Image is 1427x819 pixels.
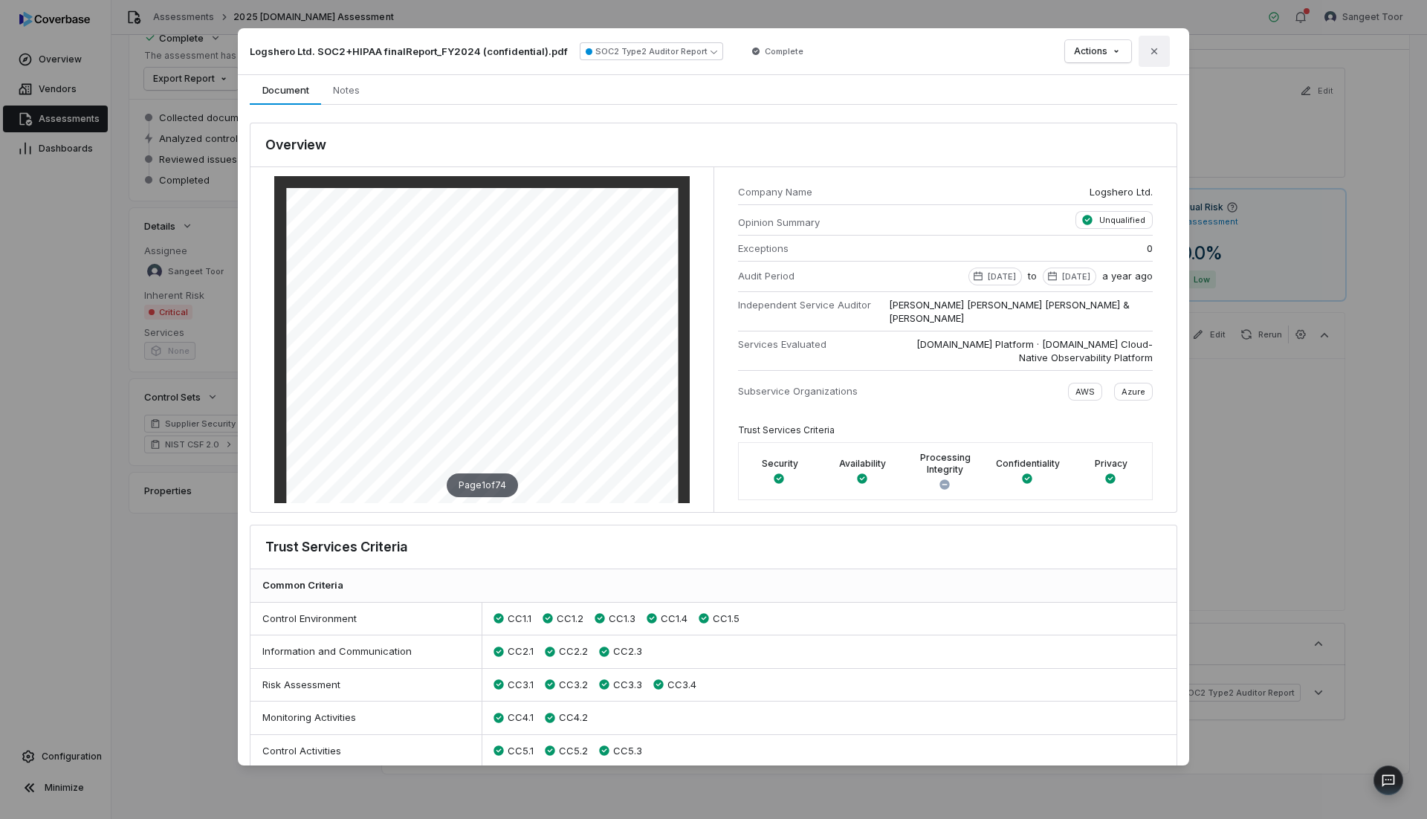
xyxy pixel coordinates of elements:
[508,744,534,759] span: CC5.1
[738,337,826,351] span: Services Evaluated
[738,242,789,255] span: Exceptions
[762,458,798,470] label: Security
[508,644,534,659] span: CC2.1
[1102,269,1153,285] span: a year ago
[839,458,886,470] label: Availability
[327,80,366,100] span: Notes
[559,644,588,659] span: CC2.2
[1075,386,1095,398] p: AWS
[1062,271,1090,282] p: [DATE]
[559,678,588,693] span: CC3.2
[508,612,531,627] span: CC1.1
[508,678,534,693] span: CC3.1
[250,669,482,702] div: Risk Assessment
[913,452,977,476] label: Processing Integrity
[613,644,642,659] span: CC2.3
[250,735,482,768] div: Control Activities
[667,678,696,693] span: CC3.4
[661,612,687,627] span: CC1.4
[250,569,1177,603] div: Common Criteria
[765,45,803,57] span: Complete
[1099,215,1145,226] p: Unqualified
[613,744,642,759] span: CC5.3
[1122,386,1145,398] p: Azure
[1090,185,1153,198] span: Logshero Ltd.
[738,384,858,398] span: Subservice Organizations
[250,603,482,635] div: Control Environment
[738,269,795,282] span: Audit Period
[996,458,1060,470] label: Confidentiality
[256,80,315,100] span: Document
[889,337,1153,364] span: [DOMAIN_NAME] Platform · [DOMAIN_NAME] Cloud-Native Observability Platform
[738,216,833,229] span: Opinion Summary
[1095,458,1127,470] label: Privacy
[250,635,482,668] div: Information and Communication
[559,744,588,759] span: CC5.2
[1065,40,1131,62] button: Actions
[1028,269,1037,285] span: to
[738,185,871,198] span: Company Name
[713,612,740,627] span: CC1.5
[889,298,1153,325] span: [PERSON_NAME] [PERSON_NAME] [PERSON_NAME] & [PERSON_NAME]
[1147,242,1153,255] span: 0
[250,702,482,734] div: Monitoring Activities
[613,678,642,693] span: CC3.3
[559,710,588,725] span: CC4.2
[265,135,326,155] h3: Overview
[250,45,568,58] p: Logshero Ltd. SOC2+HIPAA finalReport_FY2024 (confidential).pdf
[609,612,635,627] span: CC1.3
[265,537,407,557] h3: Trust Services Criteria
[738,298,871,311] span: Independent Service Auditor
[508,710,534,725] span: CC4.1
[1074,45,1107,57] span: Actions
[580,42,723,60] button: SOC2 Type2 Auditor Report
[447,473,518,497] div: Page 1 of 74
[557,612,583,627] span: CC1.2
[988,271,1016,282] p: [DATE]
[738,424,835,436] span: Trust Services Criteria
